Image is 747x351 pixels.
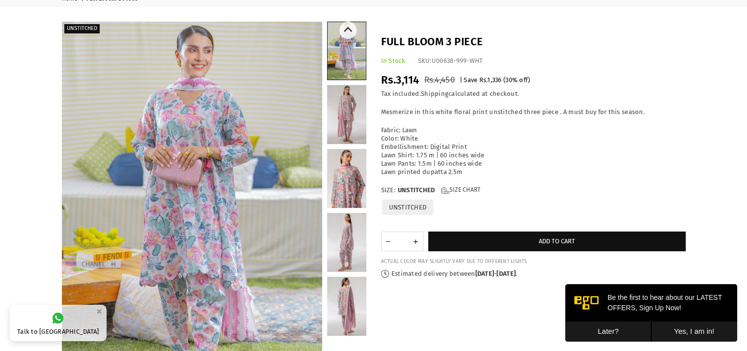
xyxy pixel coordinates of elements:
span: 30 [505,76,512,84]
span: Rs.1,336 [479,76,502,84]
button: × [93,303,105,320]
span: Rs.3,114 [381,73,419,87]
button: Yes, I am in! [86,37,172,58]
div: Tax included. calculated at checkout. [381,90,686,98]
a: Talk to [GEOGRAPHIC_DATA] [10,305,107,341]
label: Size: [381,186,686,195]
time: [DATE] [475,270,495,277]
a: Size Chart [441,186,480,195]
quantity-input: Quantity [381,232,423,251]
p: Mesmerize in this white floral print unstitched three piece . A must buy for this season. [381,108,686,117]
h1: Full Bloom 3 Piece [381,34,686,50]
div: SKU: [418,57,483,65]
span: | [460,76,462,84]
button: Previous [339,22,357,39]
div: ACTUAL COLOR MAY SLIGHTLY VARY DUE TO DIFFERENT LIGHTS [381,259,686,265]
span: Rs.4,450 [424,75,455,85]
span: In Stock [381,57,406,64]
span: ( % off) [503,76,530,84]
label: UNSTITCHED [381,199,435,216]
button: Add to cart [428,232,686,251]
span: Save [464,76,477,84]
span: U00638-999-WHT [432,57,483,64]
a: Shipping [421,90,448,98]
span: UNSTITCHED [398,186,435,195]
p: Estimated delivery between - . [381,270,686,278]
time: [DATE] [497,270,516,277]
span: Add to cart [539,237,575,245]
p: Fabric: Lawn Color: White Embellishment: Digital Print Lawn Shirt: 1.75 m | 60 inches wide Lawn P... [381,126,686,176]
label: Unstitched [64,24,100,33]
iframe: webpush-onsite [565,284,737,341]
